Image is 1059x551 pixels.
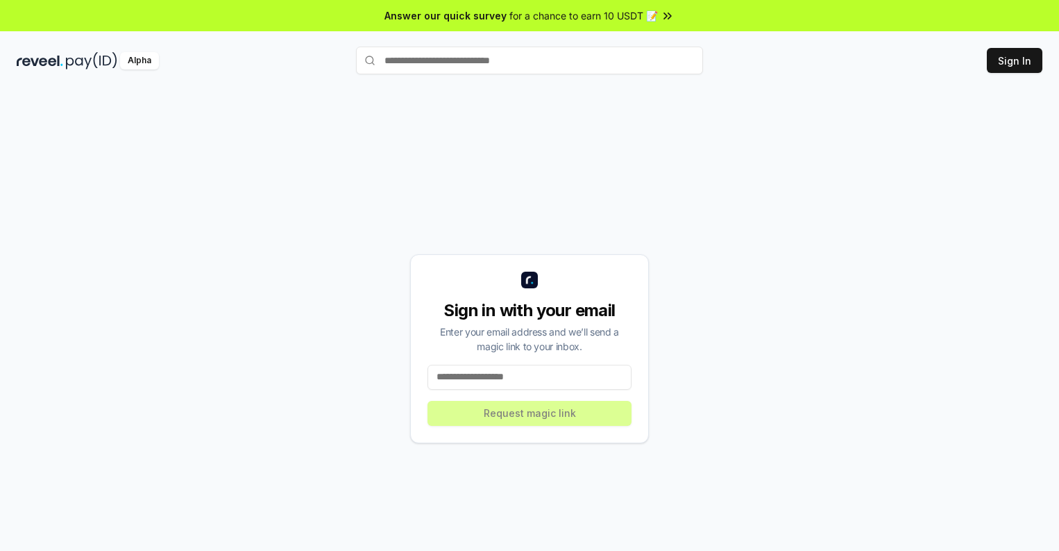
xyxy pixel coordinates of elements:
[17,52,63,69] img: reveel_dark
[384,8,507,23] span: Answer our quick survey
[509,8,658,23] span: for a chance to earn 10 USDT 📝
[427,299,632,322] div: Sign in with your email
[66,52,117,69] img: pay_id
[521,272,538,288] img: logo_small
[120,52,159,69] div: Alpha
[987,48,1042,73] button: Sign In
[427,324,632,354] div: Enter your email address and we’ll send a magic link to your inbox.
